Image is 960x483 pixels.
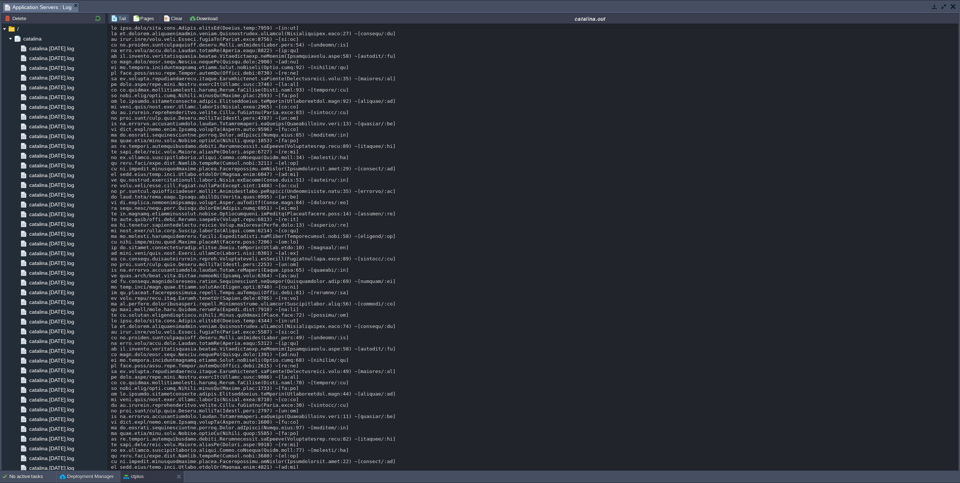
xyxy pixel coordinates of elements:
a: catalina.[DATE].log [28,182,75,188]
a: catalina.[DATE].log [28,396,75,403]
a: catalina.[DATE].log [28,426,75,432]
button: Delete [5,15,28,22]
a: catalina.[DATE].log [28,269,75,276]
a: catalina.[DATE].log [28,211,75,218]
a: catalina.[DATE].log [28,455,75,462]
a: catalina.[DATE].log [28,348,75,354]
a: catalina.[DATE].log [28,143,75,149]
a: catalina.[DATE].log [28,133,75,140]
a: catalina.[DATE].log [28,318,75,325]
a: catalina.[DATE].log [28,104,75,110]
a: catalina.[DATE].log [28,55,75,62]
a: catalina.[DATE].log [28,172,75,179]
button: Tail [111,15,128,22]
a: catalina.[DATE].log [28,445,75,452]
a: catalina.[DATE].log [28,45,75,52]
a: catalina.[DATE].log [28,308,75,315]
a: catalina.[DATE].log [28,113,75,120]
a: catalina.[DATE].log [28,152,75,159]
a: catalina.[DATE].log [28,465,75,471]
a: catalina.[DATE].log [28,74,75,81]
span: catalina.[DATE].log [28,338,75,345]
a: catalina.[DATE].log [28,221,75,227]
iframe: chat widget [928,453,952,475]
div: No active tasks [9,471,56,483]
a: catalina.[DATE].log [28,123,75,130]
a: catalina.[DATE].log [28,435,75,442]
a: catalina.[DATE].log [28,367,75,374]
a: catalina.[DATE].log [28,328,75,335]
a: catalina.[DATE].log [28,377,75,384]
button: Deployment Manager [60,473,114,480]
a: catalina.[DATE].log [28,84,75,91]
a: catalina.[DATE].log [28,65,75,71]
a: catalina.[DATE].log [28,406,75,413]
button: Download [189,15,220,22]
a: catalina.[DATE].log [28,201,75,208]
a: catalina.[DATE].log [28,94,75,101]
button: ctplus [123,473,144,480]
button: Pages [133,15,156,22]
a: catalina.[DATE].log [28,387,75,393]
a: catalina.[DATE].log [28,289,75,296]
a: catalina.[DATE].log [28,260,75,266]
a: catalina.[DATE].log [28,357,75,364]
a: catalina.[DATE].log [28,250,75,257]
a: catalina.[DATE].log [28,279,75,286]
a: catalina.[DATE].log [28,162,75,169]
a: catalina.[DATE].log [28,416,75,423]
a: catalina.[DATE].log [28,230,75,237]
button: Clear [163,15,184,22]
a: catalina.[DATE].log [28,240,75,247]
a: catalina.[DATE].log [28,191,75,198]
div: catalina.out [223,15,957,22]
a: catalina [22,35,43,42]
a: catalina.[DATE].log [28,299,75,305]
a: / [16,26,20,32]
